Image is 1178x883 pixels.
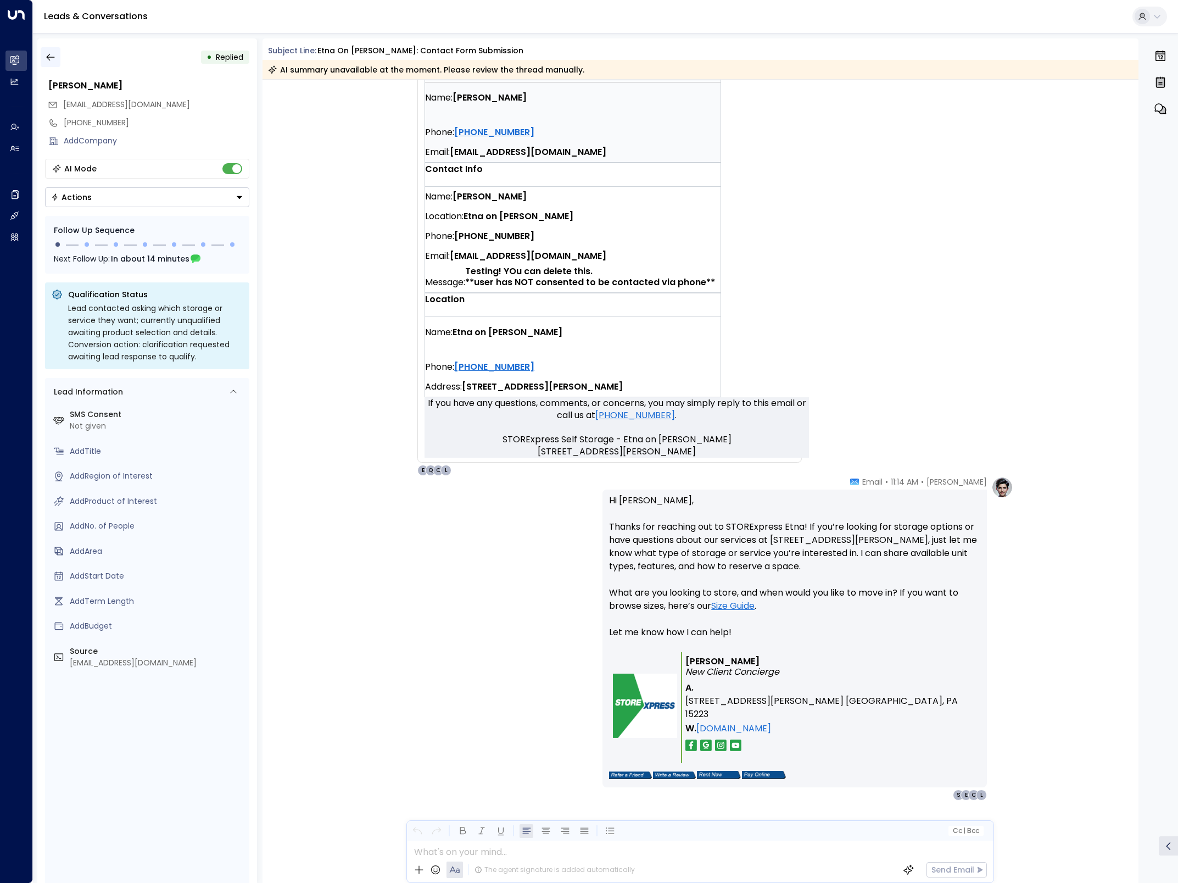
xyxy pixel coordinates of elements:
span: Phone: [425,123,454,142]
img: storexpress_yt.png [730,740,741,751]
label: Source [70,646,245,657]
div: Not given [70,420,245,432]
img: storexpress_pay.png [742,771,786,779]
div: Follow Up Sequence [54,225,241,236]
b: [PERSON_NAME] [685,655,760,668]
strong: Location [425,293,465,306]
div: [PHONE_NUMBER] [64,117,249,129]
span: A. [685,681,694,695]
div: L [440,465,451,476]
span: If you have any questions, comments, or concerns, you may simply reply to this email or call us at . [425,397,809,421]
div: AddStart Date [70,570,245,582]
span: Cc Bcc [953,827,979,835]
div: S [953,790,964,801]
img: storexpress_refer.png [609,771,652,779]
div: Etna on [PERSON_NAME]: Contact Form Submission [317,45,523,57]
strong: [EMAIL_ADDRESS][DOMAIN_NAME] [450,249,606,262]
div: Button group with a nested menu [45,187,249,207]
button: Undo [410,824,424,838]
span: [STREET_ADDRESS][PERSON_NAME] [GEOGRAPHIC_DATA], PA 15223 [685,695,976,721]
a: [DOMAIN_NAME] [696,722,771,735]
div: E [417,465,428,476]
span: Location: [425,207,464,226]
div: AddRegion of Interest [70,470,245,482]
div: C [433,465,444,476]
button: Actions [45,187,249,207]
span: 11:14 AM [891,476,918,487]
strong: Etna on [PERSON_NAME] [464,210,573,223]
span: Message: [425,273,465,292]
div: AddBudget [70,620,245,632]
div: AddArea [70,546,245,557]
div: AddProduct of Interest [70,496,245,507]
div: C [968,790,979,801]
span: [PERSON_NAME] [926,476,987,487]
img: storexpress_logo.png [613,674,677,738]
span: Email: [425,142,450,162]
a: [PHONE_NUMBER] [454,124,534,141]
div: Lead contacted asking which storage or service they want; currently unqualified awaiting product ... [68,302,243,363]
strong: [STREET_ADDRESS][PERSON_NAME] [462,380,623,393]
div: AddTerm Length [70,596,245,607]
button: Redo [429,824,443,838]
span: Phone: [425,226,454,246]
span: • [921,476,924,487]
label: SMS Consent [70,409,245,420]
span: STORExpress Self Storage - Etna on [PERSON_NAME] [503,434,732,446]
span: • [885,476,888,487]
img: storexpress_insta.png [715,740,727,751]
strong: Etna on [PERSON_NAME] [453,326,562,338]
span: Address: [425,377,462,397]
img: storexpress_write.png [653,771,696,779]
div: [PERSON_NAME] [48,79,249,92]
strong: [EMAIL_ADDRESS][DOMAIN_NAME] [450,146,606,158]
img: storexpres_fb.png [685,740,697,751]
button: Cc|Bcc [948,826,984,836]
span: Email [862,476,883,487]
img: profile-logo.png [991,476,1013,498]
span: In about 14 minutes [111,253,189,265]
strong: Contact Info [425,163,483,175]
span: [EMAIL_ADDRESS][DOMAIN_NAME] [63,99,190,110]
span: W. [685,722,696,735]
p: Qualification Status [68,289,243,300]
span: [STREET_ADDRESS][PERSON_NAME] [538,446,696,458]
span: Phone: [425,357,454,377]
p: Hi [PERSON_NAME], Thanks for reaching out to STORExpress Etna! If you’re looking for storage opti... [609,494,980,652]
span: | [963,827,965,835]
strong: [PHONE_NUMBER] [454,230,534,242]
div: AI summary unavailable at the moment. Please review the thread manually. [268,64,584,75]
a: Leads & Conversations [44,10,148,23]
strong: Testing! YOu can delete this. **user has NOT consented to be contacted via phone** [465,265,715,288]
div: • [206,47,212,67]
a: [PHONE_NUMBER] [454,359,534,375]
div: AddTitle [70,446,245,457]
a: [PHONE_NUMBER] [595,409,675,421]
div: Q [425,465,436,476]
span: Replied [216,52,243,63]
span: Name: [425,323,453,342]
div: [EMAIL_ADDRESS][DOMAIN_NAME] [70,657,245,669]
span: Subject Line: [268,45,316,56]
a: Size Guide [711,599,755,613]
span: Name: [425,88,453,108]
span: Name: [425,187,453,207]
div: AddCompany [64,135,249,147]
strong: [PERSON_NAME] [453,91,527,104]
div: AI Mode [64,163,97,174]
div: AddNo. of People [70,520,245,532]
strong: [PERSON_NAME] [453,190,527,203]
span: Email: [425,246,450,266]
i: New Client Concierge [685,665,779,678]
div: Actions [51,192,92,202]
div: Next Follow Up: [54,253,241,265]
div: E [961,790,972,801]
img: storexpress_rent.png [697,771,741,779]
div: The agent signature is added automatically [474,865,635,875]
img: storexpress_google.png [700,740,712,751]
span: shanem223@Yahoo.com [63,99,190,110]
div: L [976,790,987,801]
div: Lead Information [50,386,123,398]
